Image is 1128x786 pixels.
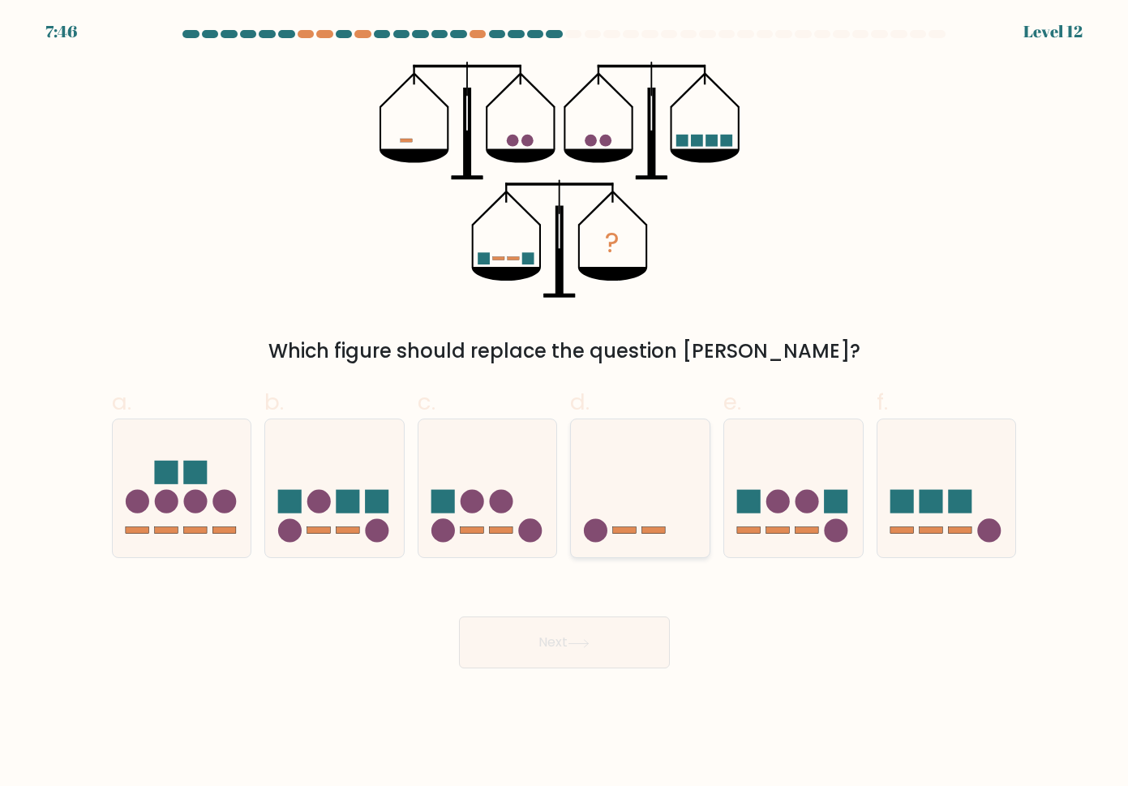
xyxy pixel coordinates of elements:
[723,386,741,418] span: e.
[418,386,435,418] span: c.
[605,223,620,262] tspan: ?
[459,616,670,668] button: Next
[1023,19,1083,44] div: Level 12
[112,386,131,418] span: a.
[877,386,888,418] span: f.
[264,386,284,418] span: b.
[570,386,590,418] span: d.
[122,337,1007,366] div: Which figure should replace the question [PERSON_NAME]?
[45,19,77,44] div: 7:46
